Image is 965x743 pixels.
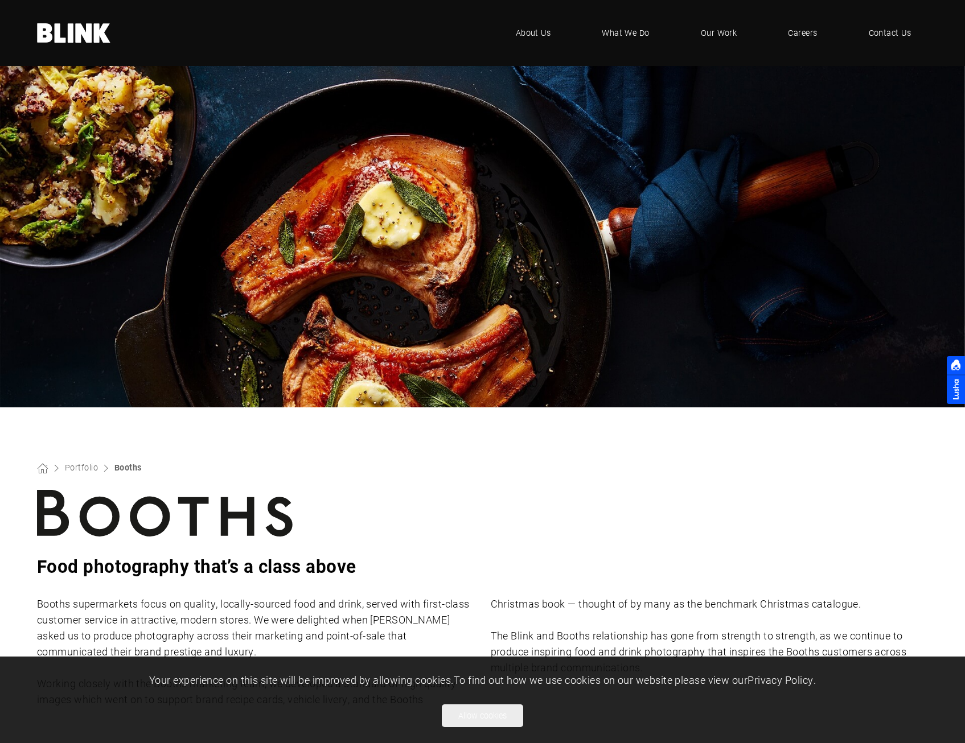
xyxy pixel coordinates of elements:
[442,704,523,727] button: Allow cookies
[869,27,911,39] span: Contact Us
[65,462,98,473] a: Portfolio
[149,673,816,687] span: Your experience on this site will be improved by allowing cookies. To find out how we use cookies...
[684,16,754,50] a: Our Work
[748,673,813,687] a: Privacy Policy
[852,16,929,50] a: Contact Us
[788,27,817,39] span: Careers
[499,16,568,50] a: About Us
[37,552,928,580] h3: Food photography that’s a class above
[516,27,551,39] span: About Us
[585,16,667,50] a: What We Do
[602,27,650,39] span: What We Do
[771,16,834,50] a: Careers
[701,27,737,39] span: Our Work
[114,462,142,473] a: Booths
[37,23,111,43] a: Home
[491,628,929,676] p: The Blink and Booths relationship has gone from strength to strength, as we continue to produce i...
[37,596,475,660] p: Booths supermarkets focus on quality, locally-sourced food and drink, served with first-class cus...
